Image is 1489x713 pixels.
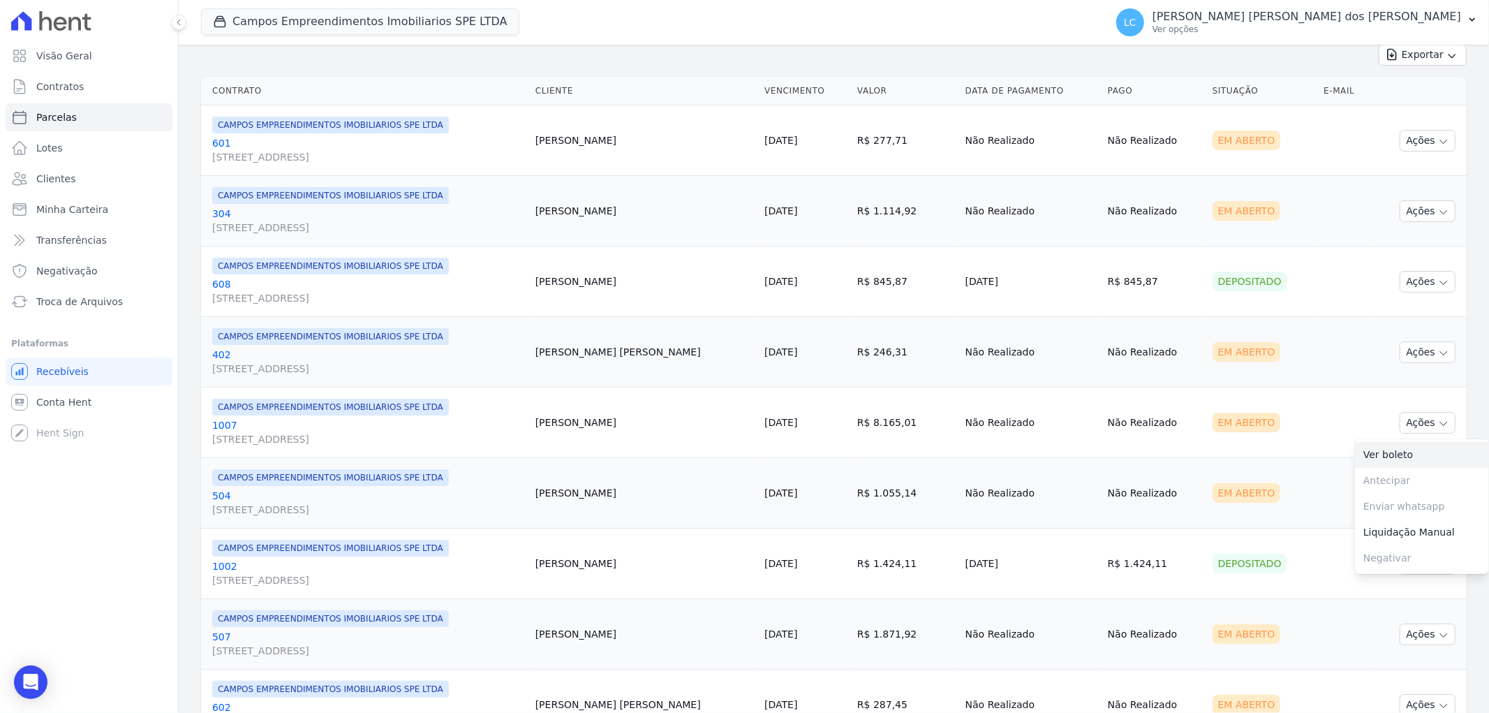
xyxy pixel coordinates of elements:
[36,110,77,124] span: Parcelas
[201,8,519,35] button: Campos Empreendimentos Imobiliarios SPE LTDA
[1400,412,1455,434] button: Ações
[530,247,759,317] td: [PERSON_NAME]
[960,599,1102,670] td: Não Realizado
[212,117,449,133] span: CAMPOS EMPREENDIMENTOS IMOBILIARIOS SPE LTDA
[212,277,524,305] a: 608[STREET_ADDRESS]
[1318,77,1372,105] th: E-mail
[1355,545,1489,571] span: Negativar
[960,388,1102,458] td: Não Realizado
[764,699,797,710] a: [DATE]
[1400,341,1455,363] button: Ações
[1213,413,1281,432] div: Em Aberto
[764,558,797,569] a: [DATE]
[212,258,449,274] span: CAMPOS EMPREENDIMENTOS IMOBILIARIOS SPE LTDA
[1400,130,1455,152] button: Ações
[1213,483,1281,503] div: Em Aberto
[1102,247,1207,317] td: R$ 845,87
[530,317,759,388] td: [PERSON_NAME] [PERSON_NAME]
[36,203,108,216] span: Minha Carteira
[1379,44,1467,66] button: Exportar
[212,573,524,587] span: [STREET_ADDRESS]
[1102,105,1207,176] td: Não Realizado
[530,388,759,458] td: [PERSON_NAME]
[530,176,759,247] td: [PERSON_NAME]
[852,529,960,599] td: R$ 1.424,11
[1102,77,1207,105] th: Pago
[36,365,89,378] span: Recebíveis
[1102,529,1207,599] td: R$ 1.424,11
[6,358,172,385] a: Recebíveis
[1102,388,1207,458] td: Não Realizado
[852,105,960,176] td: R$ 277,71
[852,599,960,670] td: R$ 1.871,92
[1102,176,1207,247] td: Não Realizado
[852,458,960,529] td: R$ 1.055,14
[6,73,172,101] a: Contratos
[212,681,449,698] span: CAMPOS EMPREENDIMENTOS IMOBILIARIOS SPE LTDA
[212,136,524,164] a: 601[STREET_ADDRESS]
[212,432,524,446] span: [STREET_ADDRESS]
[212,221,524,235] span: [STREET_ADDRESS]
[1400,200,1455,222] button: Ações
[852,176,960,247] td: R$ 1.114,92
[36,395,91,409] span: Conta Hent
[212,469,449,486] span: CAMPOS EMPREENDIMENTOS IMOBILIARIOS SPE LTDA
[960,529,1102,599] td: [DATE]
[1213,272,1287,291] div: Depositado
[36,141,63,155] span: Lotes
[1213,554,1287,573] div: Depositado
[1400,271,1455,293] button: Ações
[1355,442,1489,468] a: Ver boleto
[6,257,172,285] a: Negativação
[1355,494,1489,520] span: Enviar whatsapp
[11,335,167,352] div: Plataformas
[764,629,797,640] a: [DATE]
[1102,458,1207,529] td: Não Realizado
[212,559,524,587] a: 1002[STREET_ADDRESS]
[6,42,172,70] a: Visão Geral
[6,103,172,131] a: Parcelas
[530,77,759,105] th: Cliente
[1207,77,1319,105] th: Situação
[960,317,1102,388] td: Não Realizado
[764,417,797,428] a: [DATE]
[530,599,759,670] td: [PERSON_NAME]
[36,264,98,278] span: Negativação
[14,666,47,699] div: Open Intercom Messenger
[36,172,75,186] span: Clientes
[852,317,960,388] td: R$ 246,31
[1124,17,1136,27] span: LC
[6,134,172,162] a: Lotes
[36,295,123,309] span: Troca de Arquivos
[1153,10,1461,24] p: [PERSON_NAME] [PERSON_NAME] dos [PERSON_NAME]
[960,458,1102,529] td: Não Realizado
[1213,342,1281,362] div: Em Aberto
[6,196,172,223] a: Minha Carteira
[212,291,524,305] span: [STREET_ADDRESS]
[1102,317,1207,388] td: Não Realizado
[212,540,449,557] span: CAMPOS EMPREENDIMENTOS IMOBILIARIOS SPE LTDA
[960,105,1102,176] td: Não Realizado
[212,503,524,517] span: [STREET_ADDRESS]
[764,135,797,146] a: [DATE]
[1355,520,1489,545] a: Liquidação Manual
[759,77,852,105] th: Vencimento
[6,288,172,316] a: Troca de Arquivos
[212,418,524,446] a: 1007[STREET_ADDRESS]
[960,176,1102,247] td: Não Realizado
[1213,201,1281,221] div: Em Aberto
[212,362,524,376] span: [STREET_ADDRESS]
[201,77,530,105] th: Contrato
[960,247,1102,317] td: [DATE]
[852,247,960,317] td: R$ 845,87
[1355,468,1489,494] span: Antecipar
[764,276,797,287] a: [DATE]
[764,205,797,216] a: [DATE]
[530,105,759,176] td: [PERSON_NAME]
[212,630,524,658] a: 507[STREET_ADDRESS]
[1102,599,1207,670] td: Não Realizado
[212,610,449,627] span: CAMPOS EMPREENDIMENTOS IMOBILIARIOS SPE LTDA
[764,346,797,358] a: [DATE]
[1213,624,1281,644] div: Em Aberto
[36,233,107,247] span: Transferências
